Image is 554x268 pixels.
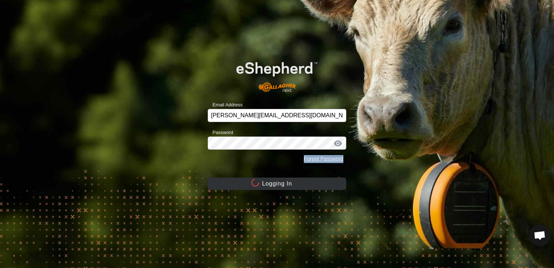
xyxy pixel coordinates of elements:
[529,224,551,246] a: Open chat
[208,109,346,122] input: Email Address
[208,178,346,190] button: Logging In
[208,129,233,136] label: Password
[222,50,332,98] img: E-shepherd Logo
[304,156,343,162] a: Forgot Password
[208,101,243,109] label: Email Address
